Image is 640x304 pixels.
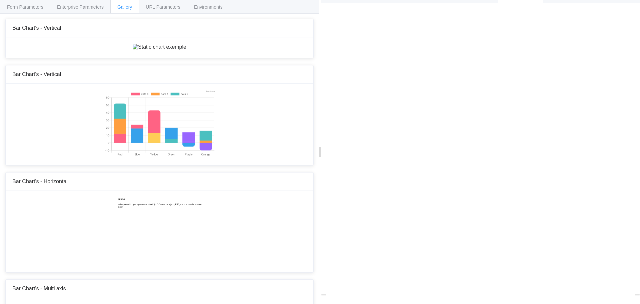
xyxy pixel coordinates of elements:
[104,90,215,157] img: Static chart exemple
[12,179,68,184] span: Bar Chart's - Horizontal
[57,4,104,10] span: Enterprise Parameters
[12,286,66,291] span: Bar Chart's - Multi axis
[117,4,132,10] span: Gallery
[146,4,180,10] span: URL Parameters
[7,4,43,10] span: Form Parameters
[12,25,61,31] span: Bar Chart's - Vertical
[12,71,61,77] span: Bar Chart's - Vertical
[133,44,186,50] img: Static chart exemple
[194,4,223,10] span: Environments
[117,198,202,264] img: Static chart exemple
